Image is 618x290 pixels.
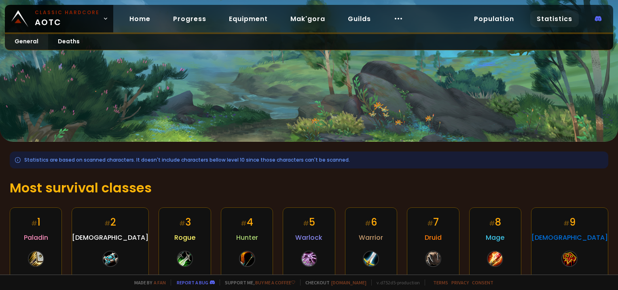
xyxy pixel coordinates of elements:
small: # [427,219,433,228]
a: Terms [433,279,448,286]
div: 9 [563,215,576,229]
span: v. d752d5 - production [371,279,420,286]
a: Progress [167,11,213,27]
small: # [241,219,247,228]
span: Mage [486,232,504,243]
span: Warrior [359,232,383,243]
a: General [5,34,48,50]
span: Support me, [220,279,295,286]
small: # [365,219,371,228]
span: Rogue [174,232,195,243]
span: Made by [129,279,166,286]
a: Consent [472,279,493,286]
small: # [303,219,309,228]
small: Classic Hardcore [35,9,99,16]
a: Deaths [48,34,89,50]
div: 2 [104,215,116,229]
small: # [489,219,495,228]
div: 3 [179,215,191,229]
a: Statistics [530,11,579,27]
span: [DEMOGRAPHIC_DATA] [72,232,148,243]
span: Warlock [295,232,322,243]
font: AOTC [35,16,99,28]
div: 1 [31,215,40,229]
div: 4 [241,215,253,229]
div: Statistics are based on scanned characters. It doesn't include characters bellow level 10 since t... [10,151,608,168]
span: Paladin [24,232,48,243]
div: 7 [427,215,439,229]
span: Checkout [300,279,366,286]
small: # [31,219,37,228]
div: 6 [365,215,377,229]
a: Mak'gora [284,11,332,27]
small: # [563,219,569,228]
a: Equipment [222,11,274,27]
div: 5 [303,215,315,229]
span: Druid [425,232,442,243]
a: Buy me a coffee [255,279,295,286]
a: Guilds [341,11,377,27]
a: [DOMAIN_NAME] [331,279,366,286]
div: 8 [489,215,501,229]
a: Privacy [451,279,469,286]
small: # [179,219,185,228]
a: Home [123,11,157,27]
a: Classic HardcoreAOTC [5,5,113,32]
small: # [104,219,110,228]
a: Report a bug [177,279,208,286]
h1: Most survival classes [10,178,608,198]
a: a fan [154,279,166,286]
span: Hunter [236,232,258,243]
span: [DEMOGRAPHIC_DATA] [531,232,608,243]
a: Population [468,11,521,27]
